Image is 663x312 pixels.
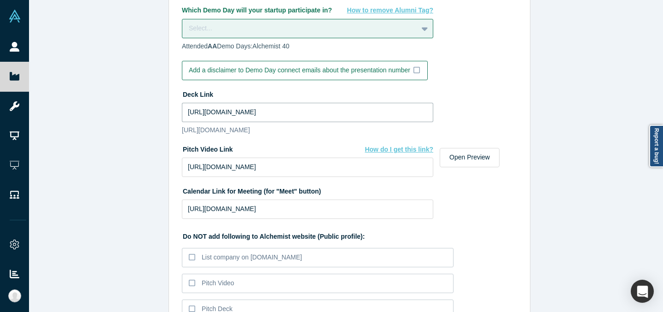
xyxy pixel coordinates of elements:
div: Pitch Video [202,278,234,288]
p: [URL][DOMAIN_NAME] [182,125,433,135]
span: How do I get this link? [365,146,433,153]
span: How to remove Alumni Tag? [347,6,433,14]
div: Select... [189,24,411,33]
a: Report a bug! [649,125,663,167]
img: Alchemist Vault Logo [8,10,21,23]
label: Do NOT add following to Alchemist website (Public profile): [182,229,517,241]
input: Demo Day Presentation link [182,103,433,122]
label: Pitch Video Link [182,141,433,154]
input: Add Demo Day pitch link here [182,158,433,177]
label: Which Demo Day will your startup participate in? [182,6,433,15]
label: Deck Link [182,87,213,100]
div: List company on [DOMAIN_NAME] [202,253,302,262]
img: Ally Hoang's Account [8,289,21,302]
div: Add a disclaimer to Demo Day connect emails about the presentation number [189,65,410,75]
div: Attended Demo Days: Alchemist 40 [182,41,517,51]
strong: AA [208,42,217,50]
button: Open Preview [440,148,500,167]
label: Calendar Link for Meeting (for "Meet" button) [182,183,321,196]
